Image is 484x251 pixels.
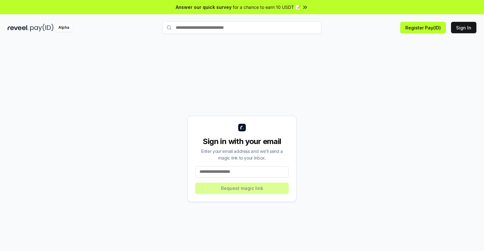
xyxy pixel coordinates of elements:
div: Sign in with your email [195,136,289,147]
img: pay_id [30,24,54,32]
img: logo_small [238,124,246,131]
button: Sign In [451,22,476,33]
span: for a chance to earn 10 USDT 📝 [233,4,301,10]
div: Enter your email address and we’ll send a magic link to your inbox. [195,148,289,161]
div: Alpha [55,24,73,32]
button: Register Pay(ID) [400,22,446,33]
img: reveel_dark [8,24,29,32]
span: Answer our quick survey [176,4,232,10]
